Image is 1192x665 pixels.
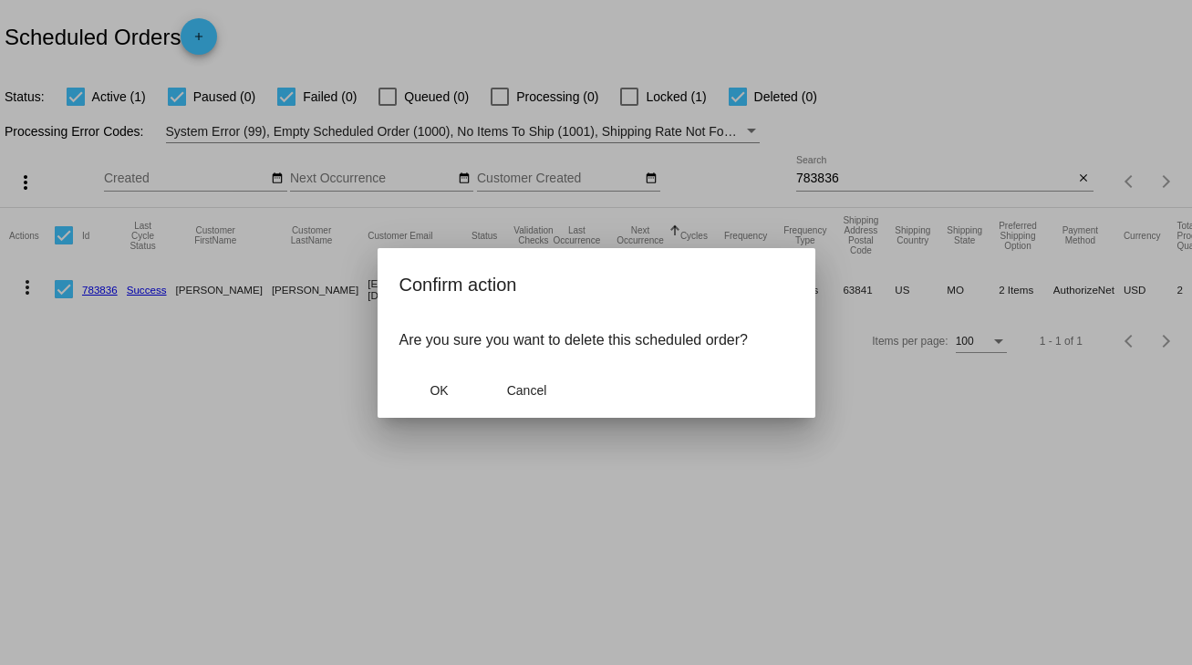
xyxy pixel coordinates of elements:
span: Cancel [507,383,547,398]
span: OK [430,383,448,398]
button: Close dialog [487,374,567,407]
h2: Confirm action [399,270,793,299]
button: Close dialog [399,374,480,407]
p: Are you sure you want to delete this scheduled order? [399,332,793,348]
